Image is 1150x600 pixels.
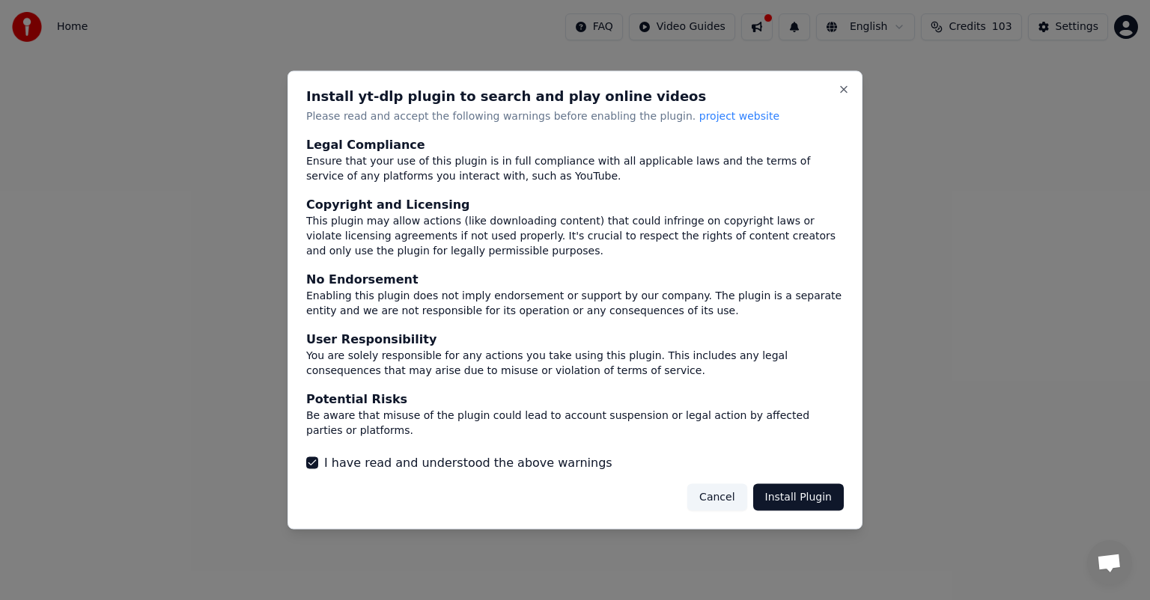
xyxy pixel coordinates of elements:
div: User Responsibility [306,330,844,348]
div: Potential Risks [306,390,844,408]
div: This plugin may allow actions (like downloading content) that could infringe on copyright laws or... [306,213,844,258]
div: Legal Compliance [306,135,844,153]
div: Copyright and Licensing [306,195,844,213]
h2: Install yt-dlp plugin to search and play online videos [306,90,844,103]
div: Enabling this plugin does not imply endorsement or support by our company. The plugin is a separa... [306,288,844,318]
button: Cancel [687,483,746,510]
div: No Endorsement [306,270,844,288]
p: Please read and accept the following warnings before enabling the plugin. [306,109,844,124]
span: project website [699,110,779,122]
div: Ensure that your use of this plugin is in full compliance with all applicable laws and the terms ... [306,153,844,183]
div: You are solely responsible for any actions you take using this plugin. This includes any legal co... [306,348,844,378]
label: I have read and understood the above warnings [324,453,612,471]
div: Be aware that misuse of the plugin could lead to account suspension or legal action by affected p... [306,408,844,438]
button: Install Plugin [753,483,844,510]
